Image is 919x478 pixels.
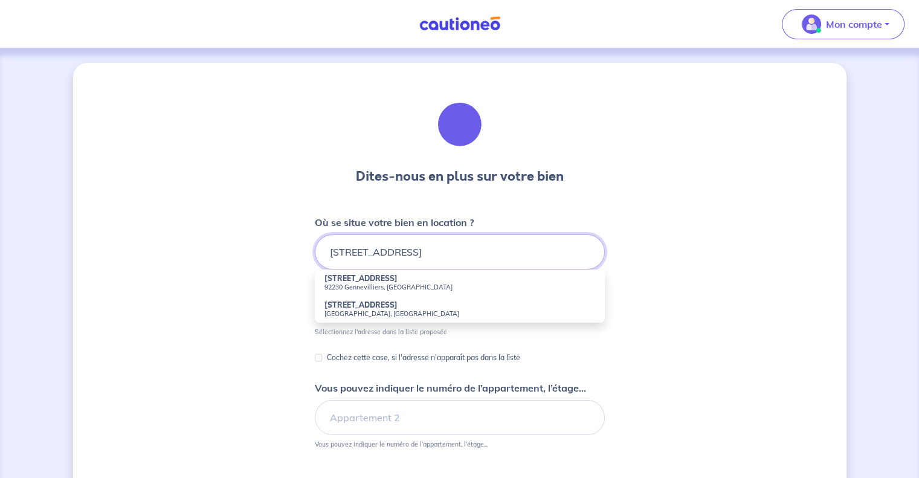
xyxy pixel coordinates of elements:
img: illu_account_valid_menu.svg [802,15,821,34]
button: illu_account_valid_menu.svgMon compte [782,9,904,39]
input: 2 rue de paris, 59000 lille [315,234,605,270]
p: Vous pouvez indiquer le numéro de l’appartement, l’étage... [315,440,488,448]
p: Sélectionnez l'adresse dans la liste proposée [315,328,447,336]
h3: Dites-nous en plus sur votre bien [356,167,564,186]
strong: [STREET_ADDRESS] [324,274,398,283]
p: Où se situe votre bien en location ? [315,215,474,230]
small: [GEOGRAPHIC_DATA], [GEOGRAPHIC_DATA] [324,309,595,318]
small: 92230 Gennevilliers, [GEOGRAPHIC_DATA] [324,283,595,291]
p: Mon compte [826,17,882,31]
img: illu_houses.svg [427,92,492,157]
strong: [STREET_ADDRESS] [324,300,398,309]
img: Cautioneo [414,16,505,31]
input: Appartement 2 [315,400,605,435]
p: Cochez cette case, si l'adresse n'apparaît pas dans la liste [327,350,520,365]
p: Vous pouvez indiquer le numéro de l’appartement, l’étage... [315,381,586,395]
